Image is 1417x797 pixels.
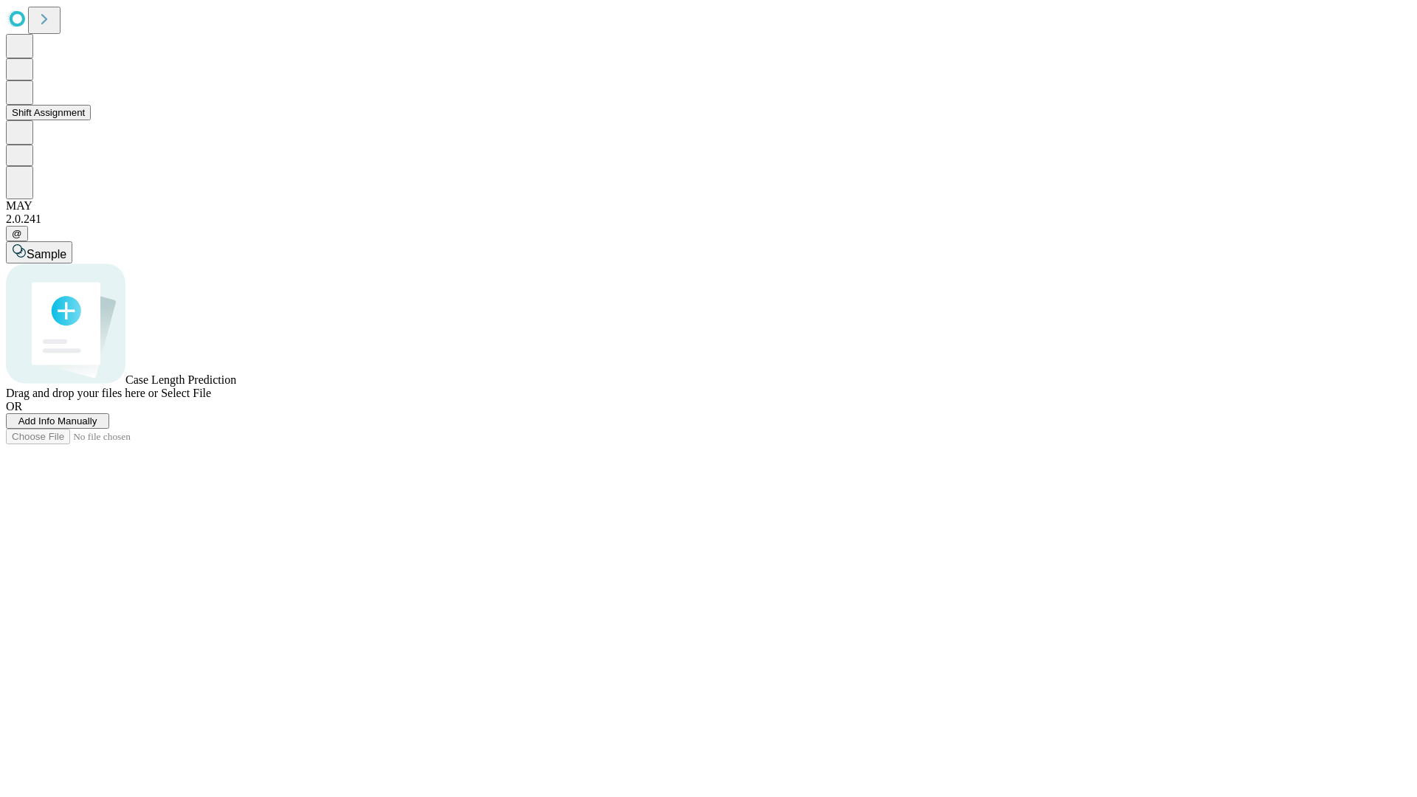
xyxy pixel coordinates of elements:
[6,213,1411,226] div: 2.0.241
[6,105,91,120] button: Shift Assignment
[6,241,72,263] button: Sample
[6,199,1411,213] div: MAY
[12,228,22,239] span: @
[6,226,28,241] button: @
[125,373,236,386] span: Case Length Prediction
[18,415,97,427] span: Add Info Manually
[161,387,211,399] span: Select File
[27,248,66,261] span: Sample
[6,413,109,429] button: Add Info Manually
[6,400,22,413] span: OR
[6,387,158,399] span: Drag and drop your files here or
